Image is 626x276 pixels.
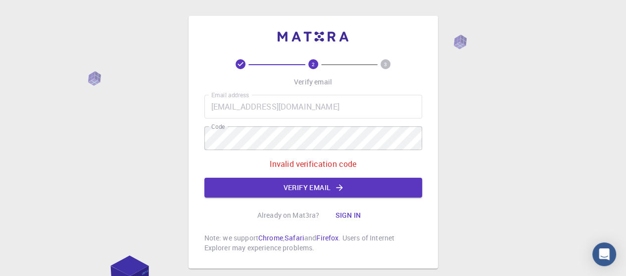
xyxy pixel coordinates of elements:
a: Chrome [258,233,283,242]
p: Verify email [294,77,332,87]
div: Open Intercom Messenger [592,242,616,266]
a: Safari [285,233,304,242]
button: Sign in [327,205,369,225]
text: 3 [384,61,387,68]
p: Already on Mat3ra? [257,210,320,220]
p: Invalid verification code [270,158,357,170]
text: 2 [312,61,315,68]
p: Note: we support , and . Users of Internet Explorer may experience problems. [204,233,422,253]
button: Verify email [204,178,422,197]
label: Code [211,122,225,131]
label: Email address [211,91,249,99]
a: Firefox [316,233,338,242]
